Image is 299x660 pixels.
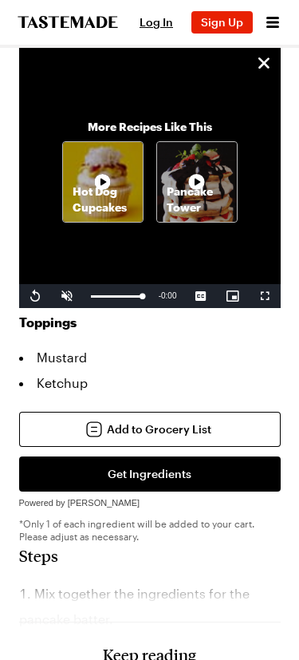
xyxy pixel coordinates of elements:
[131,11,182,34] button: Log In
[191,11,253,34] button: Sign Up
[16,16,120,29] a: To Tastemade Home Page
[249,284,281,308] button: Fullscreen
[254,53,274,73] button: unsticky
[19,345,281,370] li: Mustard
[62,141,144,223] a: Hot Dog CupcakesRecipe image thumbnail
[140,15,173,29] span: Log In
[201,15,243,29] span: Sign Up
[19,370,281,396] li: Ketchup
[63,184,143,215] p: Hot Dog Cupcakes
[19,493,140,508] a: Powered by [PERSON_NAME]
[185,284,217,308] button: Captions
[159,291,161,300] span: -
[157,184,237,215] p: Pancake Tower
[156,141,238,223] a: Pancake TowerRecipe image thumbnail
[19,546,281,565] h2: Steps
[107,421,211,437] span: Add to Grocery List
[88,119,212,135] p: More Recipes Like This
[19,284,51,308] button: Replay
[161,291,176,300] span: 0:00
[262,12,283,33] button: Open menu
[217,284,249,308] button: Picture-in-Picture
[19,498,140,508] span: Powered by [PERSON_NAME]
[51,284,83,308] button: Unmute
[91,295,143,298] div: Progress Bar
[19,456,281,492] button: Get Ingredients
[19,313,281,332] h3: Toppings
[19,412,281,447] button: Add to Grocery List
[19,517,281,543] p: *Only 1 of each ingredient will be added to your cart. Please adjust as necessary.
